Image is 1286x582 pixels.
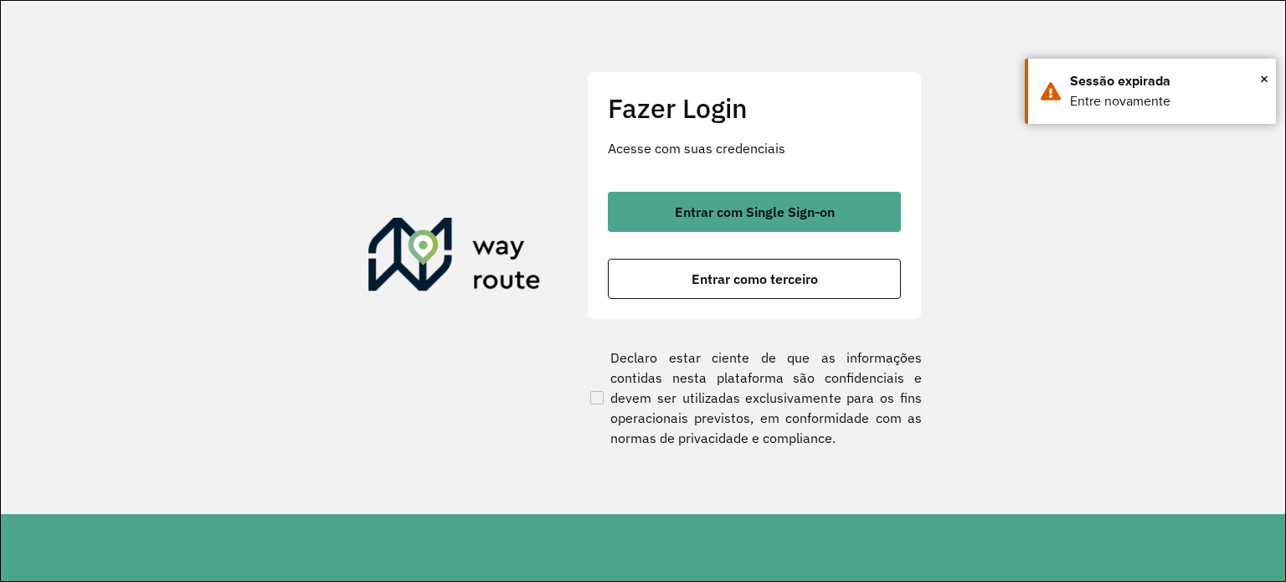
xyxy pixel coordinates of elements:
button: button [608,192,901,232]
div: Entre novamente [1070,91,1263,111]
img: Roteirizador AmbevTech [368,218,541,298]
button: button [608,259,901,299]
h2: Fazer Login [608,92,901,124]
span: Entrar como terceiro [692,272,818,286]
div: Sessão expirada [1070,71,1263,91]
span: Entrar com Single Sign-on [675,205,835,219]
span: × [1260,66,1268,91]
p: Acesse com suas credenciais [608,138,901,158]
label: Declaro estar ciente de que as informações contidas nesta plataforma são confidenciais e devem se... [587,348,922,448]
button: Close [1260,66,1268,91]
